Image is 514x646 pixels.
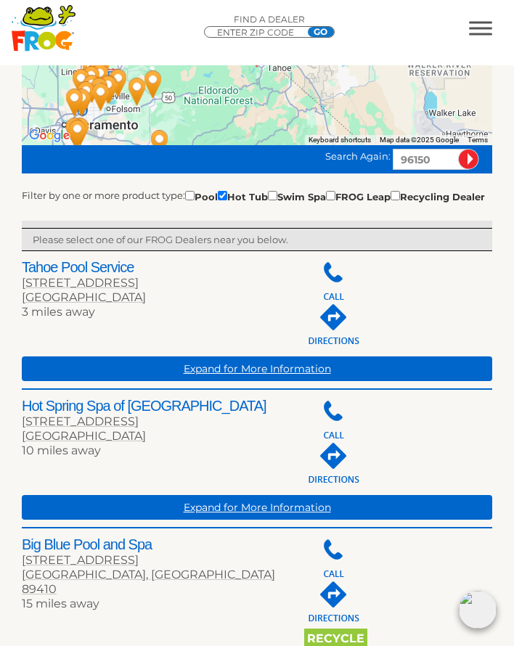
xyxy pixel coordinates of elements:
div: Geremia Pools & Landscaping - Sacramento - 77 miles away. [52,77,97,128]
div: California Backyard - Elk Grove - 80 miles away. [55,108,100,159]
img: openIcon [459,591,497,629]
div: High Country Spa & Stove Center - 49 miles away. [191,138,236,189]
a: Open this area in Google Maps (opens a new window) [25,126,73,145]
div: Leslie's Poolmart, Inc. # 313 - 72 miles away. [64,70,109,120]
div: All Seasons Pools & Spas - Shingle Springs - 51 miles away. [115,66,160,117]
img: Google [25,126,73,145]
input: Submit [458,149,479,170]
button: MENU [469,21,492,35]
input: GO [308,27,334,37]
a: Expand for More Information [22,356,492,381]
button: Keyboard shortcuts [309,135,371,145]
a: Terms (opens in new tab) [468,136,488,144]
p: Please select one of our FROG Dealers near you below. [33,232,481,247]
div: Leslie's Poolmart, Inc. # 321 - 81 miles away. [52,106,97,157]
div: California Backyard - Rancho Cordova - 66 miles away. [78,71,123,122]
label: Filter by one or more product type: [22,188,185,203]
span: Map data ©2025 Google [380,136,459,144]
div: Leslie's Poolmart, Inc. # 236 - 66 miles away. [77,66,122,117]
span: Search Again: [325,150,391,162]
p: Find A Dealer [204,13,335,26]
a: Expand for More Information [22,495,492,520]
div: Pool Hot Tub Swim Spa FROG Leap Recycling Dealer [185,188,485,204]
div: Up-Country Pool Center - 55 miles away. [137,118,182,169]
input: Zip Code Form [216,27,303,38]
